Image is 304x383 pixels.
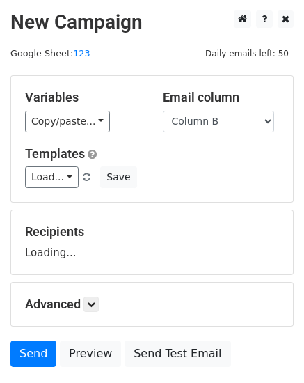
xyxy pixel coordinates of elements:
[10,341,56,367] a: Send
[25,111,110,132] a: Copy/paste...
[25,166,79,188] a: Load...
[10,48,90,58] small: Google Sheet:
[200,46,294,61] span: Daily emails left: 50
[163,90,280,105] h5: Email column
[25,90,142,105] h5: Variables
[60,341,121,367] a: Preview
[25,224,279,260] div: Loading...
[25,297,279,312] h5: Advanced
[125,341,230,367] a: Send Test Email
[73,48,90,58] a: 123
[100,166,136,188] button: Save
[25,146,85,161] a: Templates
[10,10,294,34] h2: New Campaign
[200,48,294,58] a: Daily emails left: 50
[25,224,279,240] h5: Recipients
